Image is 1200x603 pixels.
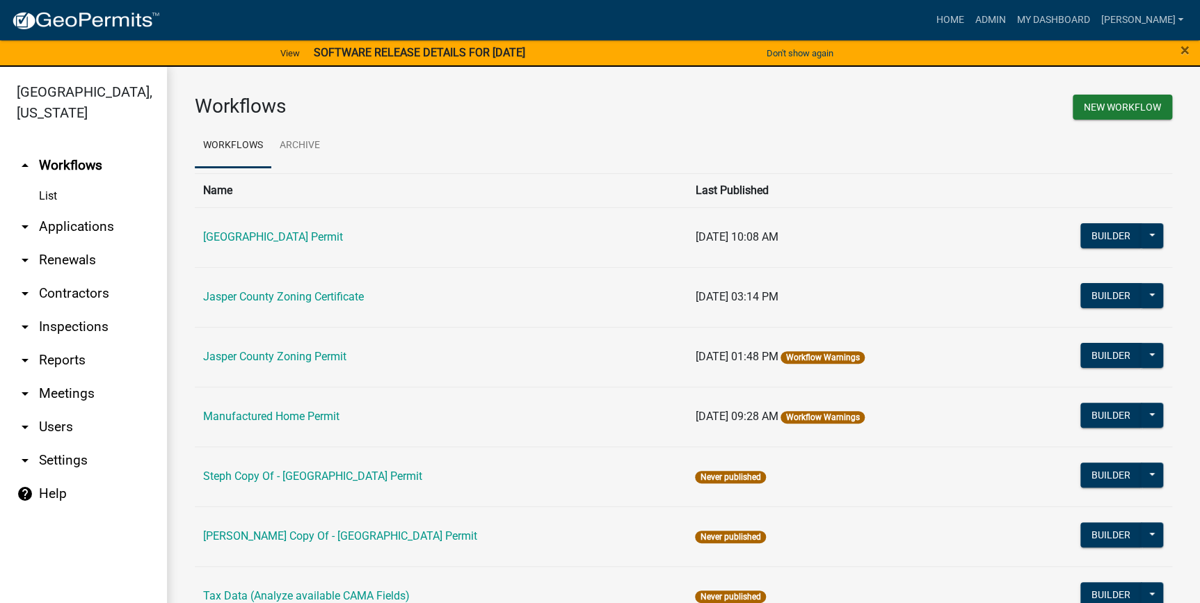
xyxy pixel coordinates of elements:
[695,290,778,303] span: [DATE] 03:14 PM
[17,252,33,268] i: arrow_drop_down
[275,42,305,65] a: View
[203,230,343,243] a: [GEOGRAPHIC_DATA] Permit
[695,590,765,603] span: Never published
[687,173,1001,207] th: Last Published
[1073,95,1172,120] button: New Workflow
[314,46,525,59] strong: SOFTWARE RELEASE DETAILS FOR [DATE]
[695,410,778,423] span: [DATE] 09:28 AM
[785,412,859,422] a: Workflow Warnings
[1080,343,1142,368] button: Builder
[1095,7,1189,33] a: [PERSON_NAME]
[203,350,346,363] a: Jasper County Zoning Permit
[203,589,410,602] a: Tax Data (Analyze available CAMA Fields)
[1080,223,1142,248] button: Builder
[1080,283,1142,308] button: Builder
[1011,7,1095,33] a: My Dashboard
[930,7,969,33] a: Home
[17,419,33,435] i: arrow_drop_down
[203,469,422,483] a: Steph Copy Of - [GEOGRAPHIC_DATA] Permit
[695,471,765,483] span: Never published
[17,452,33,469] i: arrow_drop_down
[17,485,33,502] i: help
[17,352,33,369] i: arrow_drop_down
[695,531,765,543] span: Never published
[203,529,477,542] a: [PERSON_NAME] Copy Of - [GEOGRAPHIC_DATA] Permit
[195,124,271,168] a: Workflows
[785,353,859,362] a: Workflow Warnings
[17,319,33,335] i: arrow_drop_down
[1181,40,1190,60] span: ×
[271,124,328,168] a: Archive
[195,173,687,207] th: Name
[695,350,778,363] span: [DATE] 01:48 PM
[17,385,33,402] i: arrow_drop_down
[17,285,33,302] i: arrow_drop_down
[1080,522,1142,547] button: Builder
[1181,42,1190,58] button: Close
[17,157,33,174] i: arrow_drop_up
[195,95,673,118] h3: Workflows
[761,42,839,65] button: Don't show again
[695,230,778,243] span: [DATE] 10:08 AM
[203,410,339,423] a: Manufactured Home Permit
[969,7,1011,33] a: Admin
[1080,463,1142,488] button: Builder
[17,218,33,235] i: arrow_drop_down
[1080,403,1142,428] button: Builder
[203,290,364,303] a: Jasper County Zoning Certificate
